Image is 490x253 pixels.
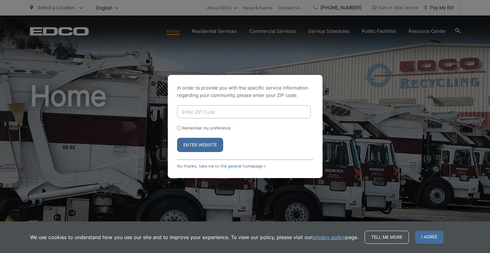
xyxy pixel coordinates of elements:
[177,138,223,152] button: Enter Website
[177,84,313,99] p: In order to provide you with the specific service information regarding your community, please en...
[177,164,266,168] a: No thanks, take me to the general homepage >
[182,126,230,130] label: Remember my preference
[312,233,345,241] a: privacy policy
[177,105,311,118] input: Enter ZIP Code
[415,231,444,244] span: I agree
[365,231,409,244] a: Tell me more
[30,233,358,241] p: We use cookies to understand how you use our site and to improve your experience. To view our pol...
